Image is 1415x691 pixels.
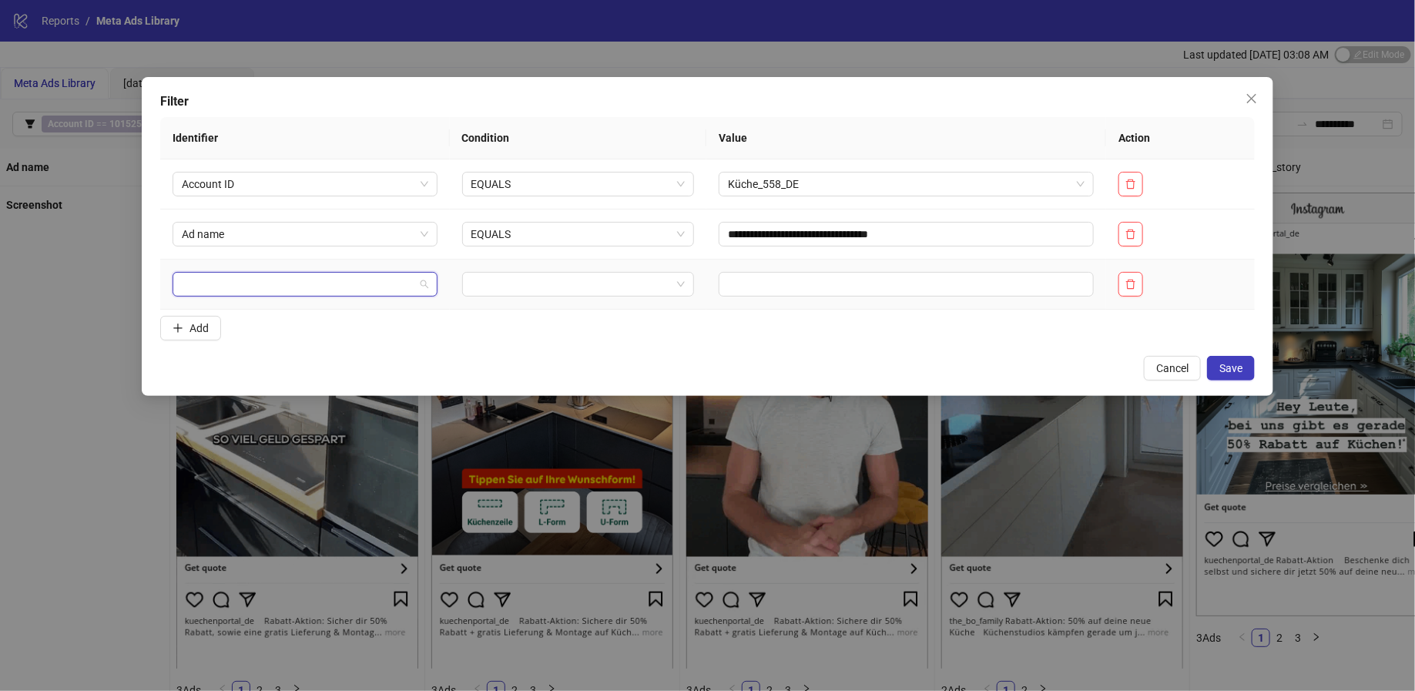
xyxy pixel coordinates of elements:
[1125,229,1136,240] span: delete
[706,117,1106,159] th: Value
[1156,362,1189,374] span: Cancel
[1144,356,1201,381] button: Cancel
[1239,86,1264,111] button: Close
[471,173,686,196] span: EQUALS
[189,322,209,334] span: Add
[1125,179,1136,190] span: delete
[182,173,428,196] span: Account ID
[471,223,686,246] span: EQUALS
[1246,92,1258,105] span: close
[1106,117,1255,159] th: Action
[160,316,221,340] button: Add
[450,117,707,159] th: Condition
[1125,279,1136,290] span: delete
[160,117,450,159] th: Identifier
[728,173,1085,196] span: Küche_558_DE
[182,223,428,246] span: Ad name
[1207,356,1255,381] button: Save
[1219,362,1242,374] span: Save
[173,323,183,334] span: plus
[160,92,1256,111] div: Filter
